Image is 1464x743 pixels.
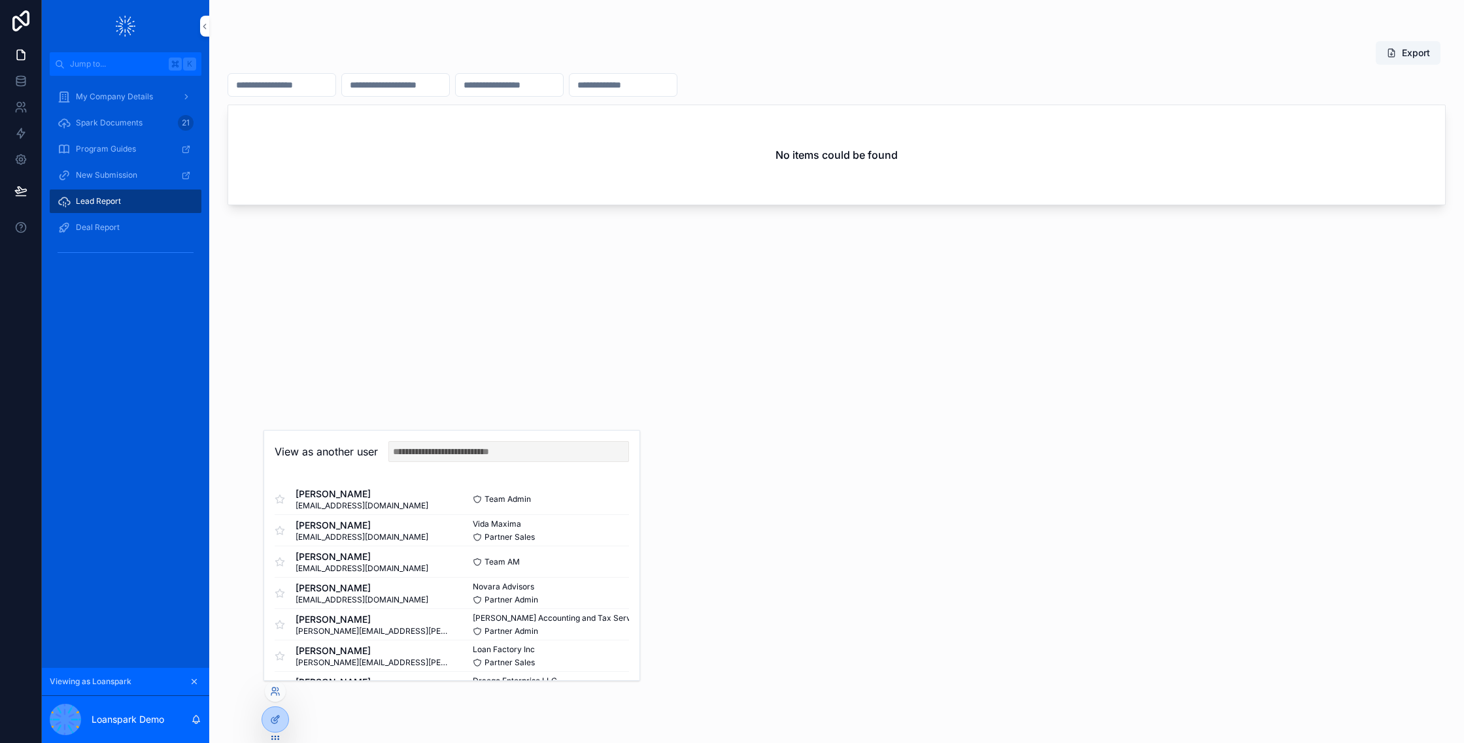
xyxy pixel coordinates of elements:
h2: View as another user [275,444,378,459]
span: [PERSON_NAME] [296,582,428,595]
h2: No items could be found [775,147,898,163]
a: My Company Details [50,85,201,108]
span: Partner Sales [485,532,535,542]
a: Deal Report [50,216,201,239]
a: New Submission [50,163,201,187]
a: Program Guides [50,137,201,161]
span: [EMAIL_ADDRESS][DOMAIN_NAME] [296,595,428,605]
span: [PERSON_NAME] [296,613,452,626]
div: 21 [178,115,194,131]
span: Partner Sales [485,657,535,668]
span: Lead Report [76,196,121,206]
span: New Submission [76,170,137,180]
span: Viewing as Loanspark [50,676,131,687]
span: [PERSON_NAME][EMAIL_ADDRESS][PERSON_NAME][DOMAIN_NAME] [296,626,452,636]
a: Lead Report [50,190,201,213]
span: Spark Documents [76,118,143,128]
span: [PERSON_NAME][EMAIL_ADDRESS][PERSON_NAME][DOMAIN_NAME] [296,657,452,668]
span: [EMAIL_ADDRESS][DOMAIN_NAME] [296,501,428,511]
span: Novara Advisors [473,582,538,592]
span: [PERSON_NAME] [296,644,452,657]
span: My Company Details [76,91,153,102]
span: Team Admin [485,494,531,504]
span: [PERSON_NAME] [296,519,428,532]
span: Jump to... [70,59,163,69]
span: Partner Admin [485,595,538,605]
span: [PERSON_NAME] [296,550,428,563]
span: Program Guides [76,144,136,154]
p: Loanspark Demo [92,713,164,726]
span: [PERSON_NAME] Accounting and Tax Service [473,613,629,623]
button: Export [1376,41,1440,65]
span: Partner Admin [485,626,538,636]
span: Vida Maxima [473,519,535,529]
img: App logo [116,16,135,37]
a: Spark Documents21 [50,111,201,135]
div: scrollable content [42,76,209,280]
span: K [184,59,195,69]
span: Draego Enterprise LLC [473,676,557,686]
span: [EMAIL_ADDRESS][DOMAIN_NAME] [296,532,428,542]
span: Loan Factory Inc [473,644,535,655]
span: [PERSON_NAME] [296,676,428,689]
span: Deal Report [76,222,120,233]
span: [EMAIL_ADDRESS][DOMAIN_NAME] [296,563,428,574]
button: Jump to...K [50,52,201,76]
span: [PERSON_NAME] [296,487,428,501]
span: Team AM [485,557,520,567]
